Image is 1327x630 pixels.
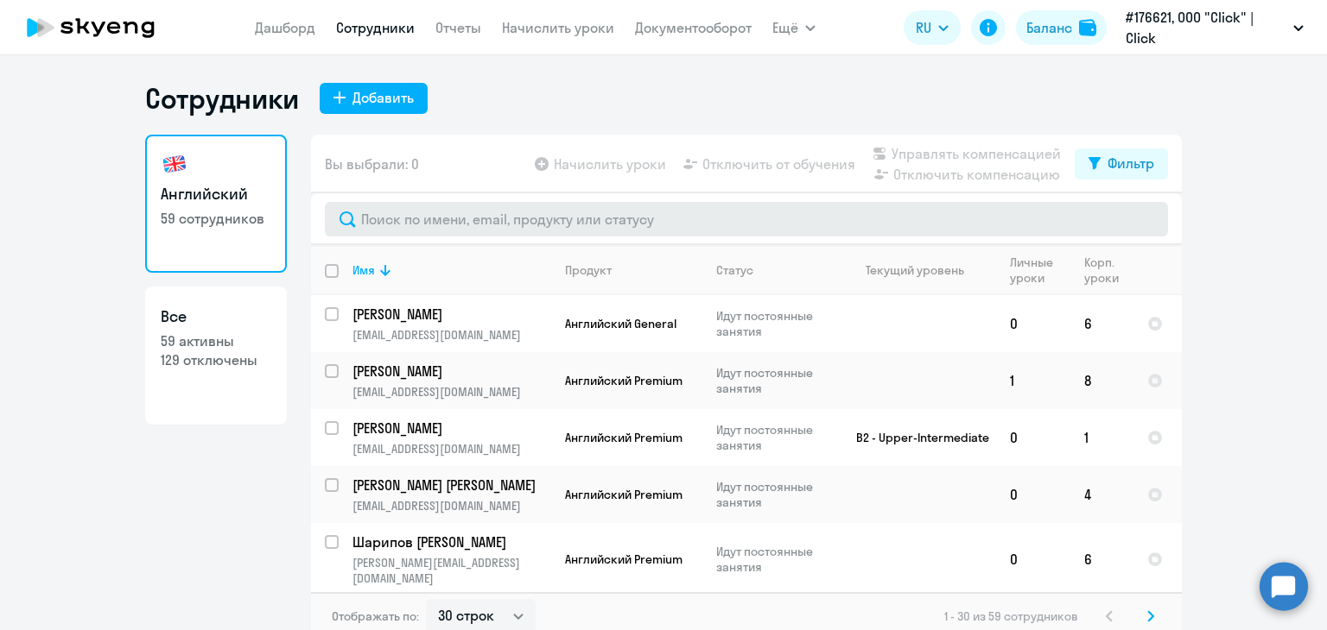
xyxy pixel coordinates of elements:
div: Текущий уровень [866,262,964,278]
button: Фильтр [1075,148,1168,180]
img: english [161,150,188,178]
a: [PERSON_NAME] [352,305,550,324]
a: Все59 активны129 отключены [145,287,287,425]
button: Добавить [320,83,428,114]
span: Английский Premium [565,487,683,502]
a: [PERSON_NAME] [352,362,550,381]
button: #176621, ООО "Click" | Click [1117,7,1312,48]
div: Текущий уровень [849,262,995,278]
div: Имя [352,262,550,278]
p: 129 отключены [161,350,271,369]
div: Личные уроки [1010,255,1070,286]
button: Балансbalance [1016,10,1107,45]
p: [PERSON_NAME] [PERSON_NAME] [352,476,548,495]
a: [PERSON_NAME] [PERSON_NAME] [352,476,550,495]
p: Шарипов [PERSON_NAME] [352,532,548,551]
p: 59 активны [161,331,271,350]
a: Английский59 сотрудников [145,135,287,273]
td: B2 - Upper-Intermediate [835,409,996,466]
span: Ещё [772,17,798,38]
a: Отчеты [435,19,481,36]
p: Идут постоянные занятия [716,422,835,453]
p: Идут постоянные занятия [716,308,835,339]
button: RU [904,10,961,45]
span: RU [916,17,931,38]
td: 0 [996,466,1070,523]
p: [PERSON_NAME] [352,305,548,324]
p: [PERSON_NAME] [352,362,548,381]
p: #176621, ООО "Click" | Click [1126,7,1286,48]
p: [EMAIL_ADDRESS][DOMAIN_NAME] [352,441,550,457]
input: Поиск по имени, email, продукту или статусу [325,202,1168,236]
div: Имя [352,262,375,278]
p: Идут постоянные занятия [716,479,835,510]
td: 1 [996,352,1070,409]
p: [PERSON_NAME] [352,419,548,438]
span: 1 - 30 из 59 сотрудников [944,608,1078,624]
a: Начислить уроки [502,19,614,36]
td: 1 [1070,409,1133,466]
p: [EMAIL_ADDRESS][DOMAIN_NAME] [352,498,550,513]
span: Английский Premium [565,373,683,388]
h3: Все [161,306,271,328]
a: Шарипов [PERSON_NAME] [352,532,550,551]
button: Ещё [772,10,816,45]
p: Идут постоянные занятия [716,544,835,575]
span: Английский General [565,316,676,331]
a: Дашборд [255,19,315,36]
p: [EMAIL_ADDRESS][DOMAIN_NAME] [352,384,550,400]
a: Документооборот [635,19,752,36]
a: Сотрудники [336,19,415,36]
h1: Сотрудники [145,81,299,116]
div: Корп. уроки [1084,255,1133,286]
div: Фильтр [1108,153,1154,173]
div: Баланс [1026,17,1072,38]
td: 0 [996,523,1070,595]
p: Идут постоянные занятия [716,365,835,396]
a: [PERSON_NAME] [352,419,550,438]
p: 59 сотрудников [161,209,271,228]
span: Отображать по: [332,608,419,624]
span: Английский Premium [565,551,683,567]
p: [PERSON_NAME][EMAIL_ADDRESS][DOMAIN_NAME] [352,555,550,586]
td: 6 [1070,523,1133,595]
div: Добавить [352,87,414,108]
span: Вы выбрали: 0 [325,154,419,174]
img: balance [1079,19,1096,36]
div: Статус [716,262,753,278]
td: 6 [1070,295,1133,352]
h3: Английский [161,183,271,205]
td: 8 [1070,352,1133,409]
td: 4 [1070,466,1133,523]
span: Английский Premium [565,430,683,445]
td: 0 [996,295,1070,352]
td: 0 [996,409,1070,466]
p: [EMAIL_ADDRESS][DOMAIN_NAME] [352,327,550,343]
div: Продукт [565,262,612,278]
